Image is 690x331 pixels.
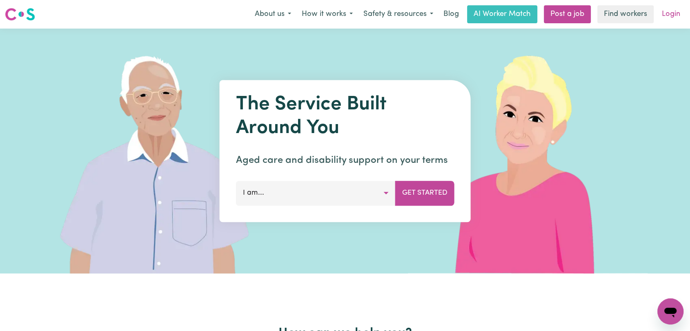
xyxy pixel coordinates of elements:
a: AI Worker Match [467,5,537,23]
a: Login [657,5,685,23]
button: About us [249,6,296,23]
a: Post a job [544,5,591,23]
a: Careseekers logo [5,5,35,24]
a: Find workers [597,5,654,23]
button: Safety & resources [358,6,438,23]
iframe: Button to launch messaging window [657,298,683,324]
button: How it works [296,6,358,23]
button: Get Started [395,181,454,205]
p: Aged care and disability support on your terms [236,153,454,168]
img: Careseekers logo [5,7,35,22]
h1: The Service Built Around You [236,93,454,140]
a: Blog [438,5,464,23]
button: I am... [236,181,396,205]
